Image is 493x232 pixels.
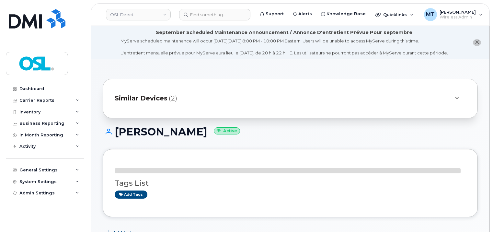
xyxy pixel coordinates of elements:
[115,179,466,187] h3: Tags List
[120,38,448,56] div: MyServe scheduled maintenance will occur [DATE][DATE] 8:00 PM - 10:00 PM Eastern. Users will be u...
[115,191,147,199] a: Add tags
[103,126,478,137] h1: [PERSON_NAME]
[115,94,167,103] span: Similar Devices
[156,29,412,36] div: September Scheduled Maintenance Announcement / Annonce D'entretient Prévue Pour septembre
[214,127,240,135] small: Active
[473,39,481,46] button: close notification
[169,94,177,103] span: (2)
